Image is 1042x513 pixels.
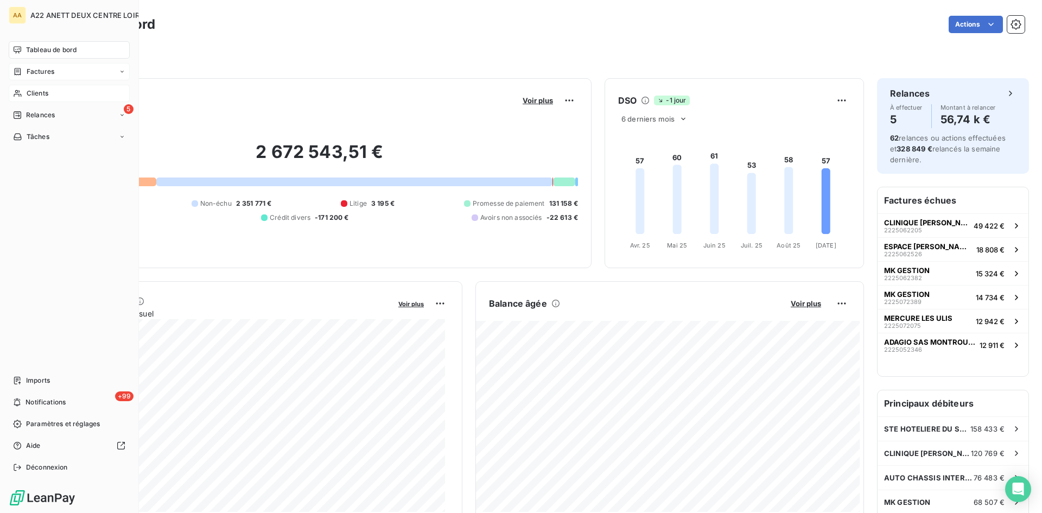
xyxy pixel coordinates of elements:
span: À effectuer [890,104,923,111]
span: 2 351 771 € [236,199,272,208]
span: Tâches [27,132,49,142]
tspan: Août 25 [777,242,800,249]
span: Crédit divers [270,213,310,223]
button: Voir plus [519,96,556,105]
span: Montant à relancer [941,104,996,111]
button: ADAGIO SAS MONTROUGE222505234612 911 € [878,333,1028,357]
span: Chiffre d'affaires mensuel [61,308,391,319]
span: Factures [27,67,54,77]
tspan: Mai 25 [667,242,687,249]
a: Aide [9,437,130,454]
tspan: [DATE] [816,242,836,249]
span: MK GESTION [884,266,930,275]
span: 2225062205 [884,227,922,233]
span: Voir plus [791,299,821,308]
span: CLINIQUE [PERSON_NAME] 2 [884,218,969,227]
span: MK GESTION [884,498,931,506]
img: Logo LeanPay [9,489,76,506]
span: 2225062382 [884,275,922,281]
span: 18 808 € [976,245,1005,254]
button: Actions [949,16,1003,33]
span: ADAGIO SAS MONTROUGE [884,338,975,346]
span: 76 483 € [974,473,1005,482]
span: Non-échu [200,199,232,208]
h4: 56,74 k € [941,111,996,128]
span: 6 derniers mois [621,115,675,123]
span: 14 734 € [976,293,1005,302]
span: STE HOTELIERE DU SH61QG [884,425,970,433]
span: ESPACE [PERSON_NAME] [884,242,972,251]
span: +99 [115,391,134,401]
span: relances ou actions effectuées et relancés la semaine dernière. [890,134,1006,164]
h6: Relances [890,87,930,100]
button: MK GESTION222506238215 324 € [878,261,1028,285]
span: AUTO CHASSIS INTERNATIONAL [884,473,974,482]
span: 5 [124,104,134,114]
h6: DSO [618,94,637,107]
span: Litige [350,199,367,208]
span: Aide [26,441,41,451]
span: A22 ANETT DEUX CENTRE LOIRE [30,11,144,20]
span: 131 158 € [549,199,578,208]
button: Voir plus [395,299,427,308]
span: 158 433 € [970,425,1005,433]
button: MK GESTION222507238914 734 € [878,285,1028,309]
span: 2225072075 [884,322,921,329]
div: AA [9,7,26,24]
span: Imports [26,376,50,385]
span: 68 507 € [974,498,1005,506]
span: 3 195 € [371,199,395,208]
span: -1 jour [654,96,689,105]
h2: 2 672 543,51 € [61,141,578,174]
span: Voir plus [523,96,553,105]
button: Voir plus [787,299,824,308]
span: CLINIQUE [PERSON_NAME] 2 [884,449,971,458]
h4: 5 [890,111,923,128]
span: -171 200 € [315,213,349,223]
span: 120 769 € [971,449,1005,458]
button: CLINIQUE [PERSON_NAME] 2222506220549 422 € [878,213,1028,237]
span: Notifications [26,397,66,407]
span: Promesse de paiement [473,199,545,208]
button: MERCURE LES ULIS222507207512 942 € [878,309,1028,333]
span: MERCURE LES ULIS [884,314,952,322]
h6: Factures échues [878,187,1028,213]
button: ESPACE [PERSON_NAME]222506252618 808 € [878,237,1028,261]
span: 49 422 € [974,221,1005,230]
span: 15 324 € [976,269,1005,278]
tspan: Juin 25 [703,242,726,249]
span: 2225062526 [884,251,922,257]
span: Voir plus [398,300,424,308]
span: 2225052346 [884,346,922,353]
span: Avoirs non associés [480,213,542,223]
span: 12 911 € [980,341,1005,350]
span: -22 613 € [547,213,578,223]
span: Relances [26,110,55,120]
tspan: Juil. 25 [741,242,763,249]
span: Clients [27,88,48,98]
span: MK GESTION [884,290,930,299]
span: Déconnexion [26,463,68,472]
h6: Balance âgée [489,297,547,310]
span: 12 942 € [976,317,1005,326]
span: 328 849 € [897,144,932,153]
tspan: Avr. 25 [630,242,650,249]
span: Tableau de bord [26,45,77,55]
span: 62 [890,134,899,142]
span: 2225072389 [884,299,922,305]
div: Open Intercom Messenger [1005,476,1031,502]
h6: Principaux débiteurs [878,390,1028,416]
span: Paramètres et réglages [26,419,100,429]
